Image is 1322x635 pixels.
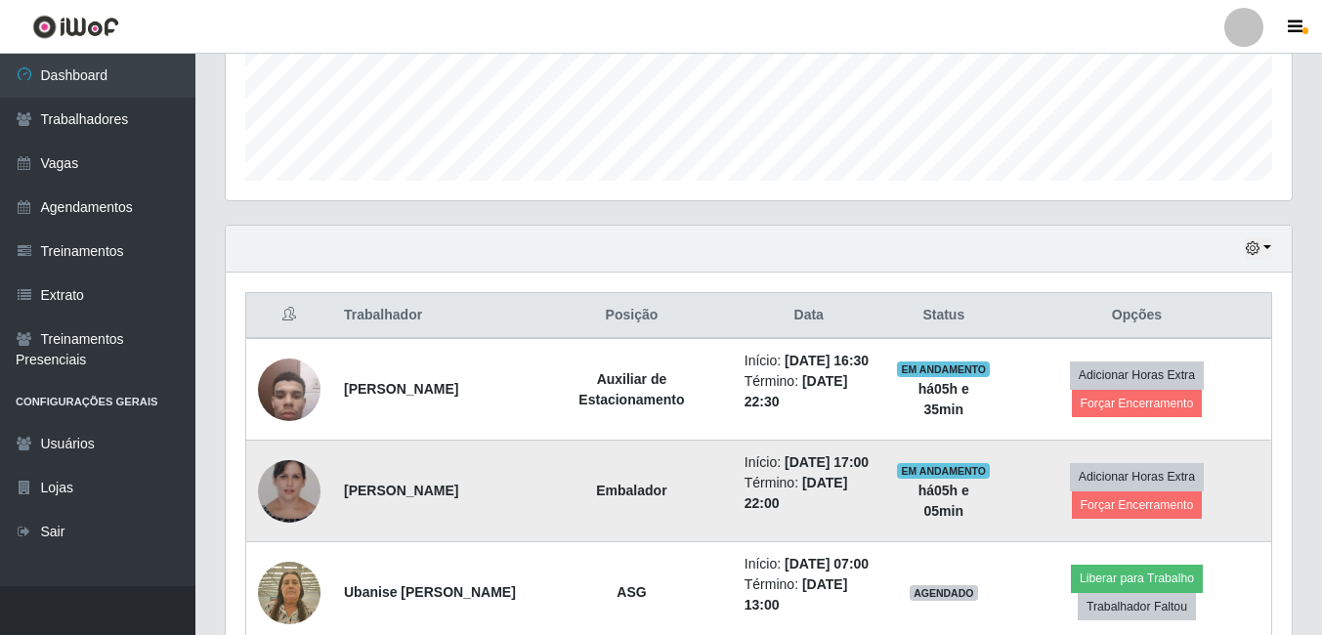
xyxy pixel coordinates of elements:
[617,584,646,600] strong: ASG
[885,293,1002,339] th: Status
[578,371,684,407] strong: Auxiliar de Estacionamento
[1070,361,1204,389] button: Adicionar Horas Extra
[918,483,969,519] strong: há 05 h e 05 min
[897,361,990,377] span: EM ANDAMENTO
[733,293,885,339] th: Data
[32,15,119,39] img: CoreUI Logo
[344,584,516,600] strong: Ubanise [PERSON_NAME]
[745,452,874,473] li: Início:
[785,454,869,470] time: [DATE] 17:00
[1072,491,1203,519] button: Forçar Encerramento
[1002,293,1272,339] th: Opções
[745,371,874,412] li: Término:
[918,381,969,417] strong: há 05 h e 35 min
[258,348,320,431] img: 1737022701609.jpeg
[1078,593,1196,620] button: Trabalhador Faltou
[1070,463,1204,490] button: Adicionar Horas Extra
[344,483,458,498] strong: [PERSON_NAME]
[596,483,666,498] strong: Embalador
[332,293,531,339] th: Trabalhador
[258,551,320,634] img: 1652890404408.jpeg
[785,353,869,368] time: [DATE] 16:30
[531,293,733,339] th: Posição
[745,574,874,615] li: Término:
[745,351,874,371] li: Início:
[1071,565,1203,592] button: Liberar para Trabalho
[745,554,874,574] li: Início:
[897,463,990,479] span: EM ANDAMENTO
[344,381,458,397] strong: [PERSON_NAME]
[910,585,978,601] span: AGENDADO
[258,451,320,529] img: 1671851536874.jpeg
[785,556,869,571] time: [DATE] 07:00
[745,473,874,514] li: Término:
[1072,390,1203,417] button: Forçar Encerramento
